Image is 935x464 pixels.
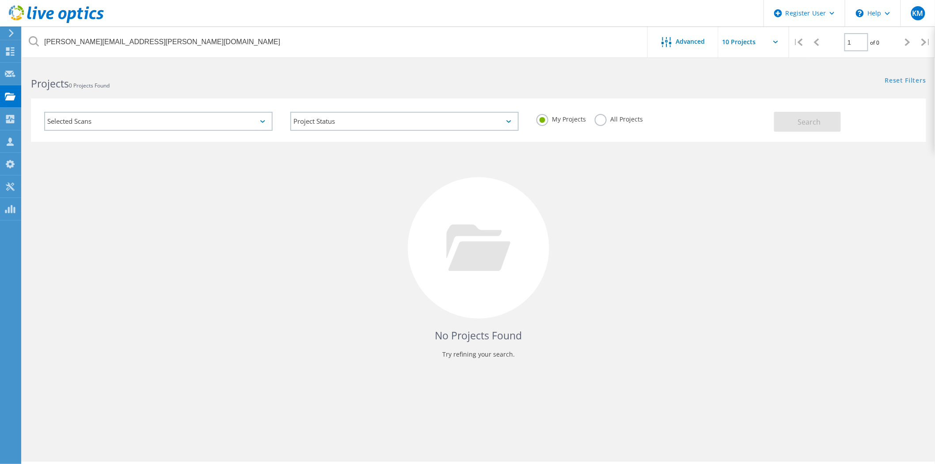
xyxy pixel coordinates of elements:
[595,114,643,122] label: All Projects
[774,112,841,132] button: Search
[912,10,924,17] span: KM
[40,347,917,361] p: Try refining your search.
[22,27,648,57] input: Search projects by name, owner, ID, company, etc
[44,112,273,131] div: Selected Scans
[9,19,104,25] a: Live Optics Dashboard
[870,39,880,46] span: of 0
[676,38,705,45] span: Advanced
[40,328,917,343] h4: No Projects Found
[917,27,935,58] div: |
[885,77,926,85] a: Reset Filters
[798,117,821,127] span: Search
[31,76,69,91] b: Projects
[69,82,110,89] span: 0 Projects Found
[290,112,519,131] div: Project Status
[536,114,586,122] label: My Projects
[789,27,807,58] div: |
[856,9,864,17] svg: \n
